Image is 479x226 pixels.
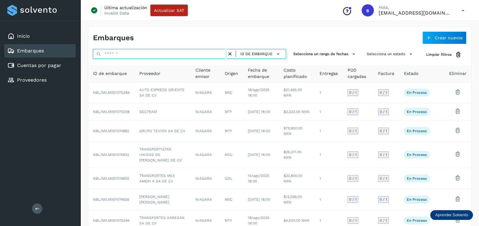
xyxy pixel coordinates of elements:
span: NBL/MX.MX51075346 [93,218,130,223]
button: Crear nuevos [422,31,466,44]
td: 1 [315,142,343,168]
span: 0 / 1 [349,110,357,114]
span: 18/ago/2025 18:00 [248,216,269,225]
td: $21,465.00 MXN [279,82,315,103]
td: GDL [220,168,243,189]
td: NIAGARA [191,168,220,189]
span: 18/ago/2025 18:00 [248,88,269,97]
td: 1 [315,168,343,189]
p: smedina@niagarawater.com [379,10,452,16]
td: NIAGARA [191,121,220,142]
span: Entregas [320,70,338,77]
span: Origen [225,70,238,77]
td: $12,096.00 MXN [279,189,315,210]
span: ID de embarque [240,51,273,57]
span: 0 / 1 [380,198,387,201]
span: 0 / 1 [380,129,387,133]
p: En proceso [407,110,427,114]
span: NBL/MX.MX51074882 [93,129,129,133]
span: Factura [378,70,394,77]
td: NIAGARA [191,142,220,168]
td: NIAGARA [191,103,220,121]
td: $2,223.00 MXN [279,103,315,121]
span: 0 / 1 [380,219,387,222]
span: 0 / 1 [349,129,357,133]
button: Actualizar SAT [150,5,188,16]
a: Embarques [17,48,44,54]
span: 0 / 1 [380,91,387,94]
div: Inicio [4,30,76,43]
a: Proveedores [17,77,47,83]
a: Inicio [17,33,30,39]
a: Cuentas por pagar [17,62,61,68]
span: Fecha de embarque [248,67,274,80]
span: 0 / 1 [380,177,387,180]
div: Cuentas por pagar [4,59,76,72]
span: 0 / 1 [349,153,357,157]
td: TRANSPORTISTAS UNIDOS DE [PERSON_NAME] DE CV [134,142,191,168]
span: 14/ago/2025 18:00 [248,174,269,183]
button: Selecciona un rango de fechas [291,49,359,59]
p: En proceso [407,90,427,95]
span: Crear nuevos [435,36,463,40]
td: [PERSON_NAME] [PERSON_NAME] [134,189,191,210]
span: [DATE] 18:00 [248,153,270,157]
td: $79,900.00 MXN [279,121,315,142]
div: Aprender Solvento [430,210,473,220]
span: 0 / 1 [349,91,357,94]
td: $22,800.00 MXN [279,168,315,189]
span: 0 / 1 [380,153,387,157]
td: $26,311.00 MXN [279,142,315,168]
span: 0 / 1 [349,198,357,201]
p: En proceso [407,176,427,181]
span: NBL/MX.MX51074832 [93,153,129,157]
span: NBL/MX.MX51074825 [93,176,129,181]
p: Aprender Solvento [435,213,468,217]
span: Costo planificado [284,67,310,80]
span: 0 / 1 [380,110,387,114]
div: Embarques [4,44,76,58]
td: AUTO EXPRESS ORIENTE SA DE CV [134,82,191,103]
button: Limpiar filtros [421,49,466,60]
span: ID de embarque [93,70,127,77]
span: Proveedor [139,70,160,77]
td: 1 [315,103,343,121]
span: Estado [404,70,418,77]
td: MXC [220,189,243,210]
h4: Embarques [93,34,134,42]
td: 1 [315,189,343,210]
div: Proveedores [4,73,76,87]
span: [DATE] 18:00 [248,129,270,133]
span: NBL/MX.MX51075208 [93,110,130,114]
td: 1 [315,121,343,142]
td: SECTRAM [134,103,191,121]
p: En proceso [407,153,427,157]
span: POD cargadas [348,67,368,80]
p: En proceso [407,218,427,223]
td: NIAGARA [191,189,220,210]
button: ID de embarque [238,50,283,58]
td: NIAGARA [191,82,220,103]
p: En proceso [407,129,427,133]
td: 1 [315,82,343,103]
button: Selecciona un estado [364,49,416,59]
p: En proceso [407,197,427,202]
td: MXC [220,142,243,168]
span: Actualizar SAT [154,8,184,12]
span: [DATE] 18:00 [248,197,270,202]
td: GRUPO TEVIAN SA DE CV [134,121,191,142]
td: TRANSPORTES MEX AMERI K SA DE CV [134,168,191,189]
span: [DATE] 18:00 [248,110,270,114]
span: 0 / 1 [349,177,357,180]
p: Invalid Date [104,10,129,16]
p: Última actualización [104,5,147,10]
td: MTY [220,103,243,121]
td: MTY [220,121,243,142]
p: Hola, [379,5,452,10]
span: Cliente emisor [195,67,215,80]
td: MXC [220,82,243,103]
span: 0 / 1 [349,219,357,222]
span: Eliminar [449,70,466,77]
span: Limpiar filtros [426,52,452,57]
span: NBL/MX.MX51075284 [93,90,130,95]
